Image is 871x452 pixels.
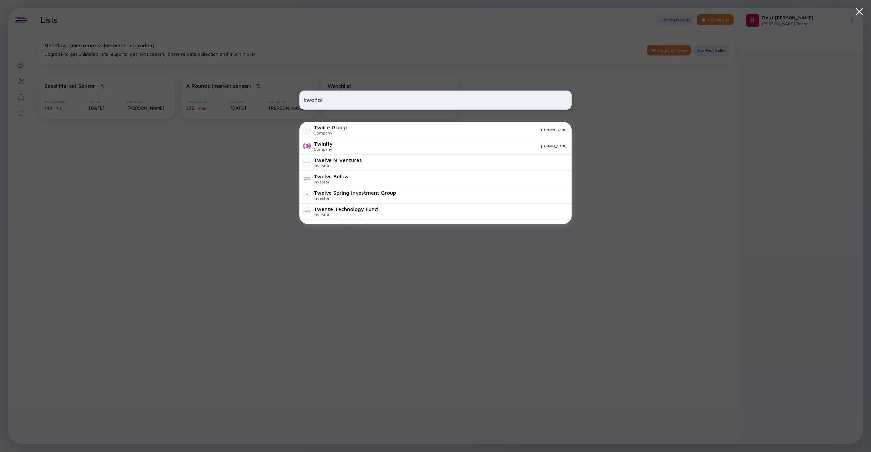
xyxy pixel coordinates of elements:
[314,141,333,147] div: Twinity
[314,212,378,217] div: Investor
[338,144,568,148] div: [DOMAIN_NAME]
[314,173,349,179] div: Twelve Below
[314,190,396,196] div: Twelve Spring Investment Group
[314,179,349,184] div: Investor
[314,196,396,201] div: Investor
[314,147,333,152] div: Company
[314,124,347,130] div: Twiice Group
[314,157,362,163] div: Twelve19 Ventures
[314,130,347,135] div: Company
[314,163,362,168] div: Investor
[314,222,367,228] div: Twenty Eight Capital
[352,128,568,132] div: [DOMAIN_NAME]
[303,94,568,106] input: Search Company or Investor...
[314,206,378,212] div: Twente Technology Fund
